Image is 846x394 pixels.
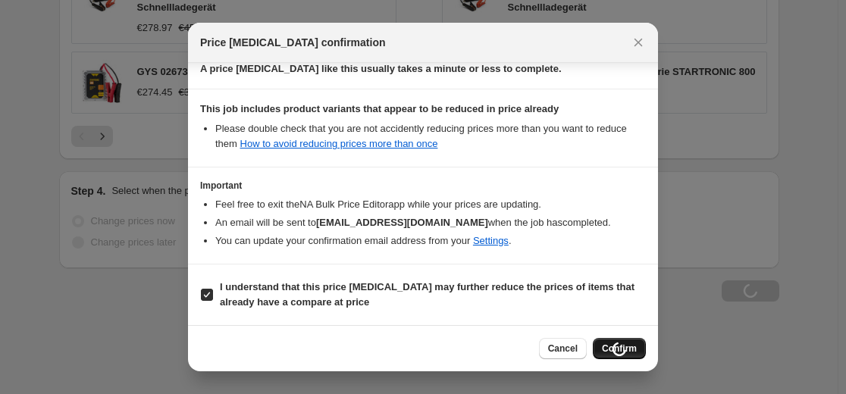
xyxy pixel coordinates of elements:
a: How to avoid reducing prices more than once [240,138,438,149]
a: Settings [473,235,509,246]
b: I understand that this price [MEDICAL_DATA] may further reduce the prices of items that already h... [220,281,634,308]
b: A price [MEDICAL_DATA] like this usually takes a minute or less to complete. [200,63,562,74]
span: Price [MEDICAL_DATA] confirmation [200,35,386,50]
b: This job includes product variants that appear to be reduced in price already [200,103,559,114]
b: [EMAIL_ADDRESS][DOMAIN_NAME] [316,217,488,228]
span: Cancel [548,342,578,355]
li: Feel free to exit the NA Bulk Price Editor app while your prices are updating. [215,197,646,212]
li: Please double check that you are not accidently reducing prices more than you want to reduce them [215,121,646,152]
button: Close [628,32,649,53]
li: An email will be sent to when the job has completed . [215,215,646,230]
h3: Important [200,180,646,192]
li: You can update your confirmation email address from your . [215,233,646,249]
button: Cancel [539,338,587,359]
